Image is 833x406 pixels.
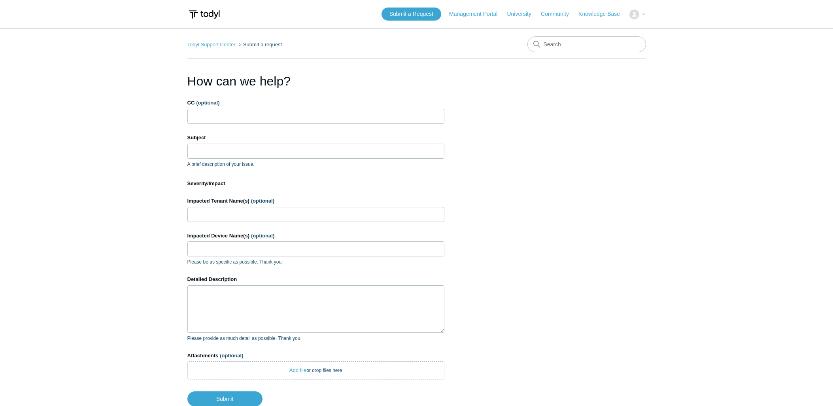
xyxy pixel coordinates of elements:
[187,7,221,22] img: Todyl Support Center Help Center home page
[507,10,539,18] a: University
[187,134,444,142] label: Subject
[187,99,444,107] label: CC
[578,10,628,18] a: Knowledge Base
[237,42,282,47] li: Submit a request
[251,233,274,239] span: (optional)
[187,232,444,240] label: Impacted Device Name(s)
[187,72,444,91] h1: How can we help?
[382,8,441,21] a: Submit a Request
[527,36,646,52] input: Search
[187,42,237,47] li: Todyl Support Center
[187,180,444,188] label: Severity/Impact
[187,42,236,47] a: Todyl Support Center
[196,100,219,106] span: (optional)
[220,353,243,359] span: (optional)
[449,10,505,18] a: Management Portal
[187,258,444,266] p: Please be as specific as possible. Thank you.
[187,161,444,168] p: A brief description of your issue.
[187,352,444,360] label: Attachments
[251,198,274,204] span: (optional)
[541,10,577,18] a: Community
[187,197,444,205] label: Impacted Tenant Name(s)
[187,275,444,283] label: Detailed Description
[187,335,444,342] p: Please provide as much detail as possible. Thank you.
